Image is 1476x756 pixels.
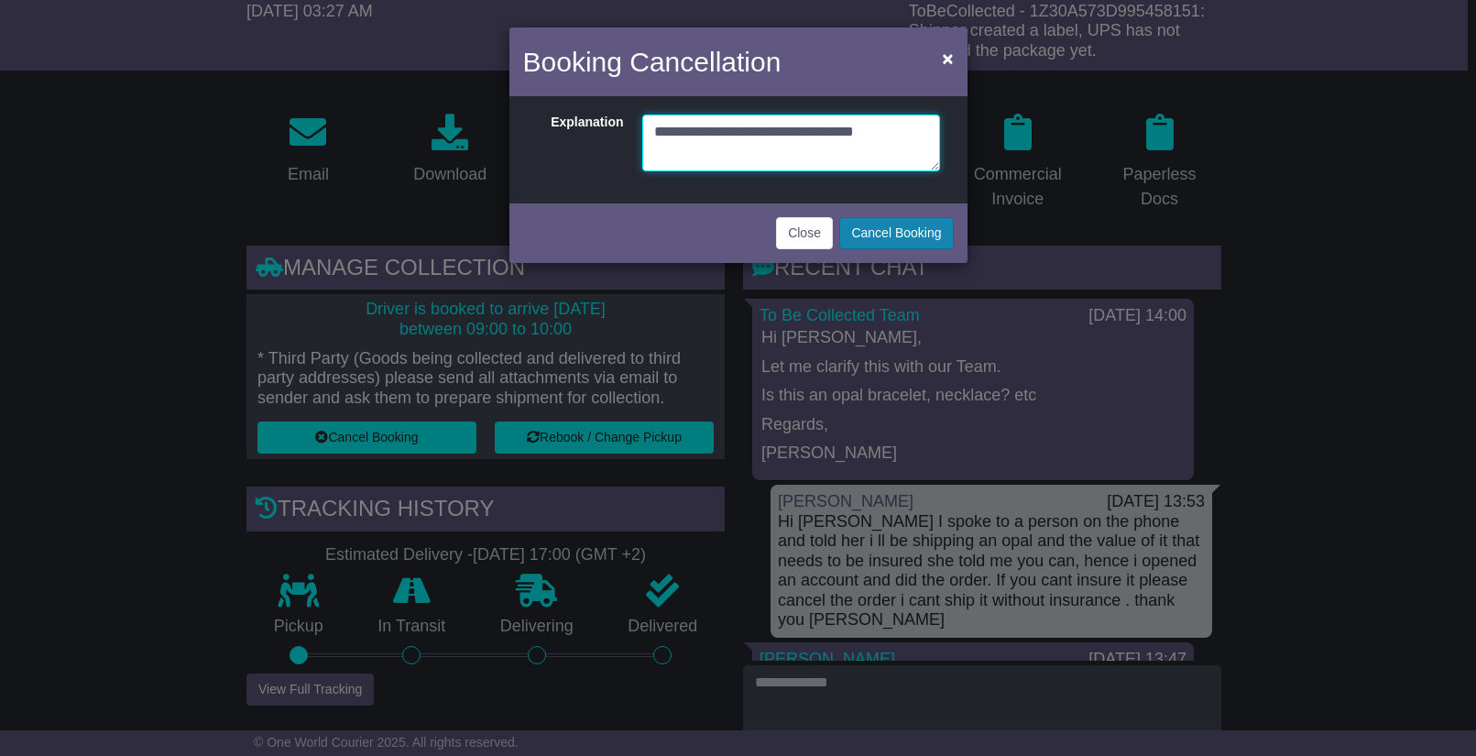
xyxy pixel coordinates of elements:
[839,217,953,249] button: Cancel Booking
[933,39,962,77] button: Close
[776,217,833,249] button: Close
[528,115,633,167] label: Explanation
[942,48,953,69] span: ×
[523,41,782,82] h4: Booking Cancellation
